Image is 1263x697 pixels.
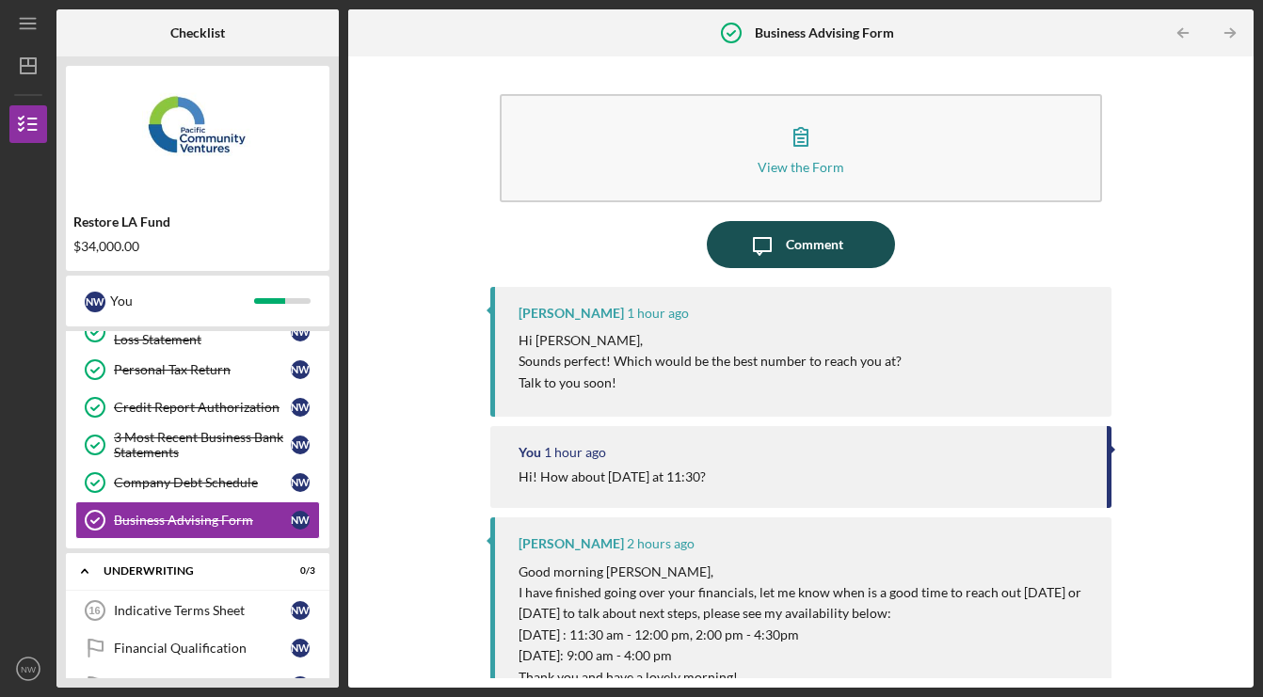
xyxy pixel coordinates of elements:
[114,603,291,618] div: Indicative Terms Sheet
[755,25,894,40] b: Business Advising Form
[170,25,225,40] b: Checklist
[75,501,320,539] a: Business Advising FormNW
[519,469,706,484] div: Hi! How about [DATE] at 11:30?
[519,306,624,321] div: [PERSON_NAME]
[75,388,320,426] a: Credit Report AuthorizationNW
[519,582,1092,625] p: I have finished going over your financials, let me know when is a good time to reach out [DATE] o...
[707,221,895,268] button: Comment
[291,436,310,454] div: N W
[75,464,320,501] a: Company Debt ScheduleNW
[104,565,268,577] div: Underwriting
[786,221,843,268] div: Comment
[291,511,310,530] div: N W
[519,330,902,351] p: Hi [PERSON_NAME],
[291,676,310,695] div: N W
[85,292,105,312] div: N W
[500,94,1101,202] button: View the Form
[519,351,902,372] p: Sounds perfect! Which would be the best number to reach you at?
[73,214,322,230] div: Restore LA Fund
[114,641,291,656] div: Financial Qualification
[291,398,310,417] div: N W
[114,475,291,490] div: Company Debt Schedule
[114,513,291,528] div: Business Advising Form
[291,323,310,341] div: N W
[9,650,47,688] button: NW
[519,372,902,393] p: Talk to you soon!
[291,473,310,492] div: N W
[519,562,1092,582] p: Good morning [PERSON_NAME],
[75,629,320,667] a: Financial QualificationNW
[519,536,624,551] div: [PERSON_NAME]
[75,426,320,464] a: 3 Most Recent Business Bank StatementsNW
[758,160,844,174] div: View the Form
[519,625,1092,645] p: [DATE] : 11:30 am - 12:00 pm, 2:00 pm - 4:30pm
[75,351,320,388] a: Personal Tax ReturnNW
[21,664,37,674] text: NW
[291,639,310,657] div: N W
[291,601,310,620] div: N W
[519,445,541,460] div: You
[110,285,254,317] div: You
[519,645,1092,666] p: [DATE]: 9:00 am - 4:00 pm
[75,313,320,351] a: 2025 Year to Date Profit and Loss StatementNW
[544,445,606,460] time: 2025-09-18 16:14
[114,400,291,415] div: Credit Report Authorization
[75,592,320,629] a: 16Indicative Terms SheetNW
[519,667,1092,688] p: Thank you and have a lovely morning!
[73,239,322,254] div: $34,000.00
[114,430,291,460] div: 3 Most Recent Business Bank Statements
[627,536,695,551] time: 2025-09-18 15:56
[281,565,315,577] div: 0 / 3
[114,317,291,347] div: 2025 Year to Date Profit and Loss Statement
[291,360,310,379] div: N W
[88,605,100,616] tspan: 16
[627,306,689,321] time: 2025-09-18 16:29
[66,75,329,188] img: Product logo
[114,362,291,377] div: Personal Tax Return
